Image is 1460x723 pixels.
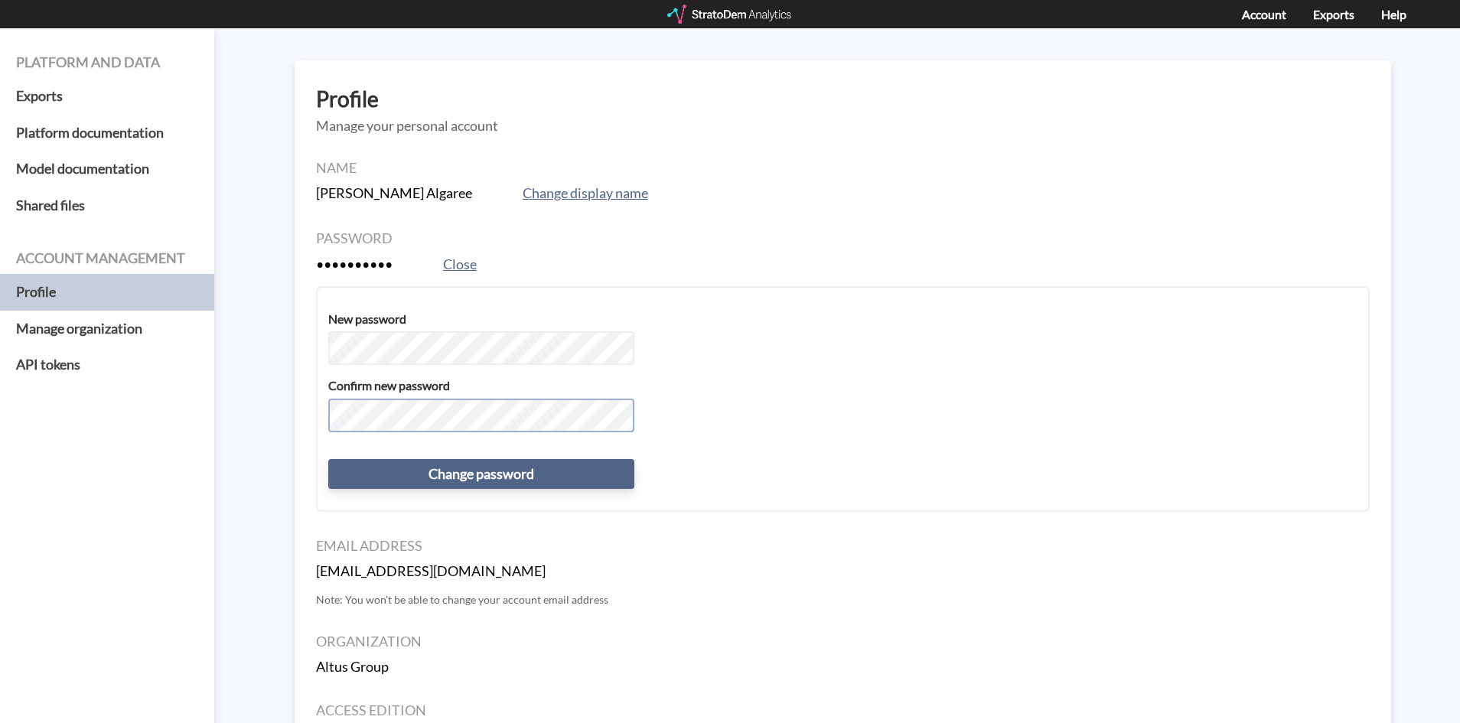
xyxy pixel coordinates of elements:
a: Shared files [16,187,198,224]
a: Manage organization [16,311,198,347]
label: New password [328,311,406,328]
h4: Platform and data [16,55,198,70]
a: Model documentation [16,151,198,187]
h4: Access edition [316,703,1370,718]
h5: Manage your personal account [316,119,1370,134]
h4: Name [316,161,1370,176]
button: Change display name [518,183,653,204]
button: Change password [328,459,634,490]
a: Profile [16,274,198,311]
strong: •••••••••• [316,256,393,272]
h3: Profile [316,87,1370,111]
a: Platform documentation [16,115,198,151]
a: Exports [16,78,198,115]
a: Account [1242,7,1286,21]
strong: Altus Group [316,658,389,675]
h4: Account management [16,251,198,266]
button: Close [438,254,481,275]
h4: Organization [316,634,1370,650]
a: Exports [1313,7,1354,21]
strong: [EMAIL_ADDRESS][DOMAIN_NAME] [316,562,546,579]
strong: [PERSON_NAME] Algaree [316,184,472,201]
a: API tokens [16,347,198,383]
a: Help [1381,7,1406,21]
label: Confirm new password [328,377,450,395]
h4: Email address [316,539,1370,554]
h4: Password [316,231,1370,246]
p: Note: You won't be able to change your account email address [316,592,1370,607]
